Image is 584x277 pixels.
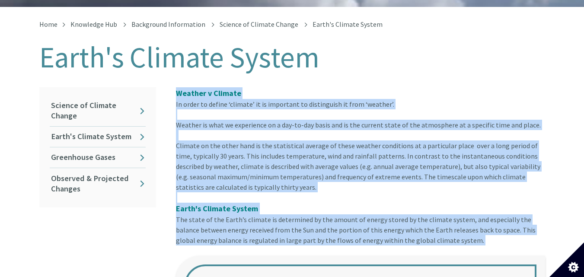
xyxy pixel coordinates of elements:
[50,127,146,147] a: Earth's Climate System
[131,20,205,29] a: Background Information
[313,20,383,29] span: Earth's Climate System
[39,41,545,73] h1: Earth's Climate System
[39,20,57,29] a: Home
[220,20,298,29] a: Science of Climate Change
[70,20,117,29] a: Knowledge Hub
[176,204,258,213] strong: Earth's Climate System
[176,87,545,130] div: In order to define ‘climate’ it is important to distinguish it from ‘weather’. Weather is what we...
[176,88,241,98] span: Weather v Climate
[50,96,146,126] a: Science of Climate Change
[549,242,584,277] button: Set cookie preferences
[50,168,146,199] a: Observed & Projected Changes
[50,147,146,168] a: Greenhouse Gases
[176,214,545,256] div: The state of the Earth’s climate is determined by the amount of energy stored by the climate syst...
